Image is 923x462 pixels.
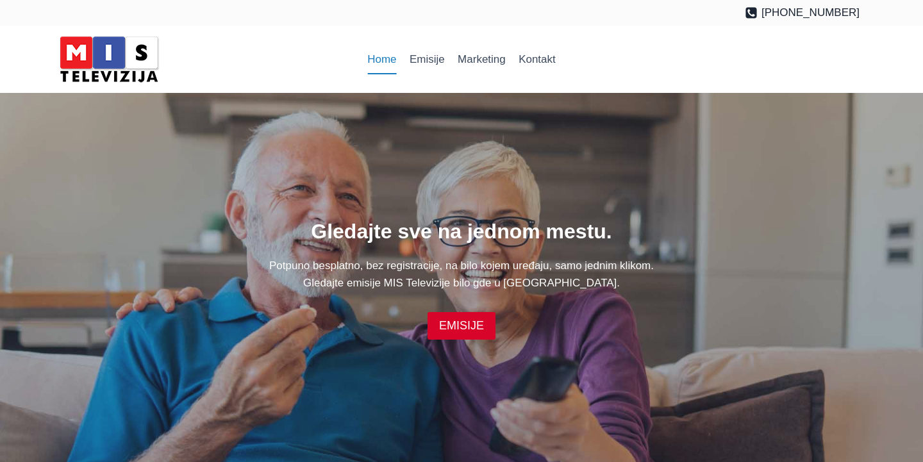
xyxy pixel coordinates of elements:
[361,44,562,75] nav: Primary
[428,312,495,340] a: EMISIJE
[63,216,860,247] h1: Gledajte sve na jednom mestu.
[63,257,860,292] p: Potpuno besplatno, bez registracije, na bilo kojem uređaju, samo jednim klikom. Gledajte emisije ...
[403,44,451,75] a: Emisije
[745,4,860,21] a: [PHONE_NUMBER]
[451,44,512,75] a: Marketing
[512,44,562,75] a: Kontakt
[361,44,403,75] a: Home
[761,4,860,21] span: [PHONE_NUMBER]
[54,32,163,87] img: MIS Television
